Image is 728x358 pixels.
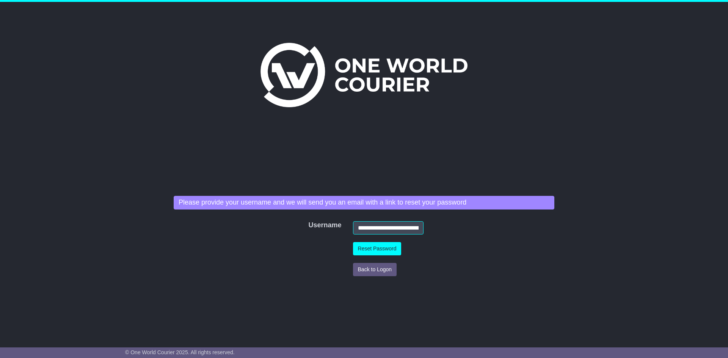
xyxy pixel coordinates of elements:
[353,242,402,255] button: Reset Password
[353,263,397,276] button: Back to Logon
[260,43,468,107] img: One World
[304,221,315,230] label: Username
[174,196,554,209] div: Please provide your username and we will send you an email with a link to reset your password
[125,349,235,355] span: © One World Courier 2025. All rights reserved.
